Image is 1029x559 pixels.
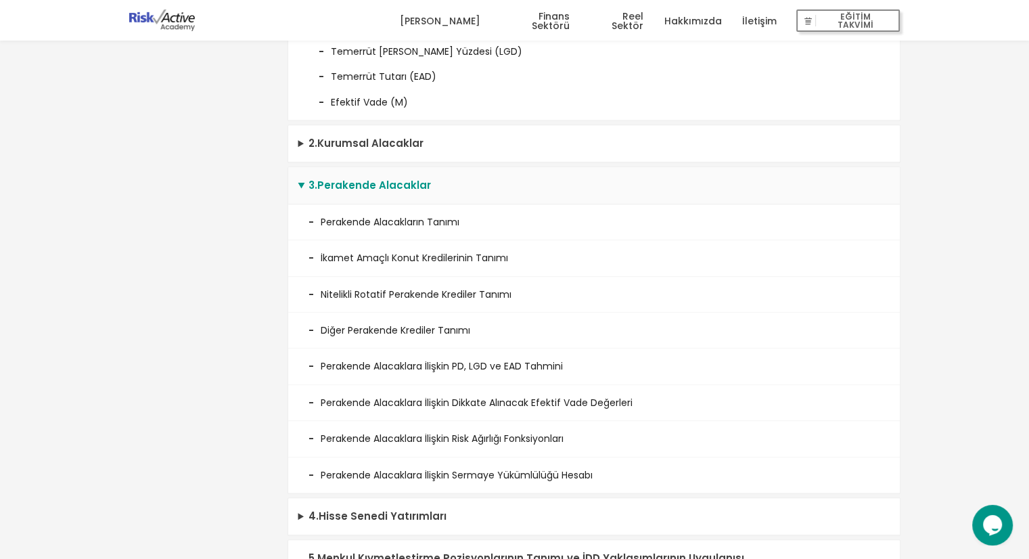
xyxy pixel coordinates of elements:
li: Efektif Vade (M) [308,85,879,110]
li: Temerrüt [PERSON_NAME] Yüzdesi (LGD) [308,34,879,59]
li: Perakende Alacaklara İlişkin Risk Ağırlığı Fonksiyonları [288,421,900,457]
a: [PERSON_NAME] [399,1,480,41]
li: Perakende Alacakların Tanımı [288,204,900,240]
span: EĞİTİM TAKVİMİ [816,12,894,30]
img: logo-dark.png [129,9,196,31]
a: EĞİTİM TAKVİMİ [796,1,900,41]
li: Temerrüt Tutarı (EAD) [308,59,879,84]
summary: 3.Perakende Alacaklar [288,167,900,204]
summary: 2.Kurumsal Alacaklar [288,125,900,162]
li: İkamet Amaçlı Konut Kredilerinin Tanımı [288,240,900,276]
li: Perakende Alacaklara İlişkin Sermaye Yükümlülüğü Hesabı [288,457,900,493]
summary: 4.Hisse Senedi Yatırımları [288,498,900,535]
a: İletişim [741,1,776,41]
iframe: chat widget [972,505,1015,545]
a: Finans Sektörü [500,1,570,41]
a: Reel Sektör [590,1,643,41]
li: Diğer Perakende Krediler Tanımı [288,313,900,349]
a: Hakkımızda [664,1,721,41]
li: Nitelikli Rotatif Perakende Krediler Tanımı [288,277,900,313]
button: EĞİTİM TAKVİMİ [796,9,900,32]
li: Perakende Alacaklara İlişkin Dikkate Alınacak Efektif Vade Değerleri [288,385,900,421]
li: Perakende Alacaklara İlişkin PD, LGD ve EAD Tahmini [288,349,900,384]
